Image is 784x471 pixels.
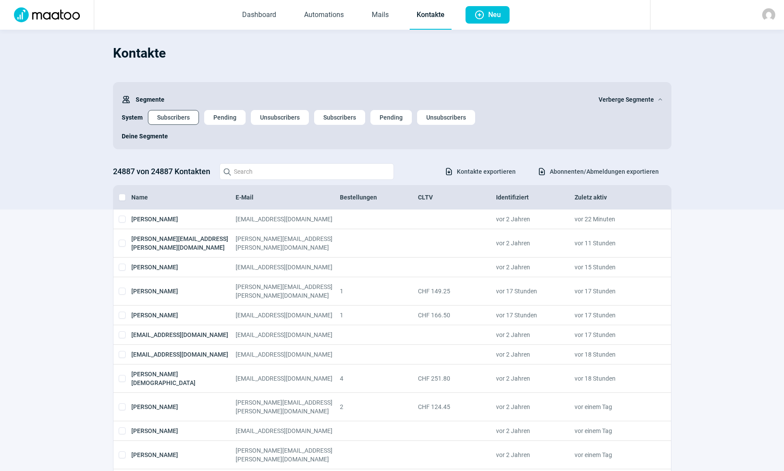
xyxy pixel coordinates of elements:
div: CHF 251.80 [418,370,496,387]
div: [EMAIL_ADDRESS][DOMAIN_NAME] [236,426,340,435]
button: Abonnenten/Abmeldungen exportieren [528,164,668,179]
div: [PERSON_NAME][EMAIL_ADDRESS][PERSON_NAME][DOMAIN_NAME] [236,398,340,416]
h3: 24887 von 24887 Kontakten [113,165,211,179]
div: 2 [340,398,418,416]
div: vor einem Tag [575,446,653,464]
div: vor 22 Minuten [575,215,653,223]
div: vor 2 Jahren [496,446,574,464]
a: Automations [297,1,351,30]
div: [PERSON_NAME][EMAIL_ADDRESS][PERSON_NAME][DOMAIN_NAME] [236,282,340,300]
span: Abonnenten/Abmeldungen exportieren [550,165,659,179]
span: Verberge Segmente [599,94,654,105]
div: Deine Segmente [122,132,168,141]
div: vor 17 Stunden [496,311,574,320]
div: System [122,110,143,125]
div: [PERSON_NAME] [131,426,236,435]
div: CLTV [418,193,496,202]
div: Bestellungen [340,193,418,202]
div: vor 2 Jahren [496,350,574,359]
div: [EMAIL_ADDRESS][DOMAIN_NAME] [236,311,340,320]
span: Neu [488,6,501,24]
div: vor 2 Jahren [496,234,574,252]
button: Subscribers [148,110,199,125]
div: vor 17 Stunden [575,311,653,320]
div: [EMAIL_ADDRESS][DOMAIN_NAME] [236,263,340,272]
div: CHF 166.50 [418,311,496,320]
div: [PERSON_NAME][EMAIL_ADDRESS][PERSON_NAME][DOMAIN_NAME] [236,446,340,464]
div: [PERSON_NAME] [131,446,236,464]
button: Pending [204,110,246,125]
div: [PERSON_NAME][DEMOGRAPHIC_DATA] [131,370,236,387]
div: [EMAIL_ADDRESS][DOMAIN_NAME] [236,215,340,223]
div: [PERSON_NAME] [131,311,236,320]
div: [PERSON_NAME] [131,215,236,223]
a: Mails [365,1,396,30]
img: Logo [9,7,85,22]
span: Unsubscribers [426,110,466,124]
div: [EMAIL_ADDRESS][DOMAIN_NAME] [236,370,340,387]
span: Subscribers [323,110,356,124]
button: Subscribers [314,110,365,125]
div: vor 11 Stunden [575,234,653,252]
div: vor 18 Stunden [575,350,653,359]
div: [EMAIL_ADDRESS][DOMAIN_NAME] [236,330,340,339]
span: Pending [213,110,236,124]
div: vor 17 Stunden [496,282,574,300]
div: E-Mail [236,193,340,202]
div: vor 18 Stunden [575,370,653,387]
div: [PERSON_NAME] [131,398,236,416]
div: 1 [340,282,418,300]
div: vor 2 Jahren [496,426,574,435]
a: Kontakte [410,1,452,30]
div: vor 17 Stunden [575,282,653,300]
div: vor 2 Jahren [496,370,574,387]
div: vor 2 Jahren [496,398,574,416]
div: vor 15 Stunden [575,263,653,272]
input: Search [219,163,394,180]
h1: Kontakte [113,38,671,68]
div: [PERSON_NAME] [131,282,236,300]
div: vor einem Tag [575,426,653,435]
button: Unsubscribers [417,110,475,125]
span: Unsubscribers [260,110,300,124]
div: Zuletz aktiv [575,193,653,202]
div: 4 [340,370,418,387]
div: Name [131,193,236,202]
span: Subscribers [157,110,190,124]
div: [EMAIL_ADDRESS][DOMAIN_NAME] [236,350,340,359]
div: [EMAIL_ADDRESS][DOMAIN_NAME] [131,350,236,359]
div: vor 2 Jahren [496,215,574,223]
div: [PERSON_NAME][EMAIL_ADDRESS][PERSON_NAME][DOMAIN_NAME] [236,234,340,252]
div: [PERSON_NAME][EMAIL_ADDRESS][PERSON_NAME][DOMAIN_NAME] [131,234,236,252]
span: Kontakte exportieren [457,165,516,179]
div: vor 2 Jahren [496,263,574,272]
div: [EMAIL_ADDRESS][DOMAIN_NAME] [131,330,236,339]
div: vor 2 Jahren [496,330,574,339]
div: Identifiziert [496,193,574,202]
div: vor 17 Stunden [575,330,653,339]
button: Kontakte exportieren [435,164,525,179]
div: CHF 124.45 [418,398,496,416]
div: Segmente [122,91,164,108]
button: Unsubscribers [251,110,309,125]
img: avatar [762,8,775,21]
div: 1 [340,311,418,320]
div: vor einem Tag [575,398,653,416]
a: Dashboard [235,1,283,30]
button: Neu [466,6,510,24]
span: Pending [380,110,403,124]
div: CHF 149.25 [418,282,496,300]
button: Pending [370,110,412,125]
div: [PERSON_NAME] [131,263,236,272]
